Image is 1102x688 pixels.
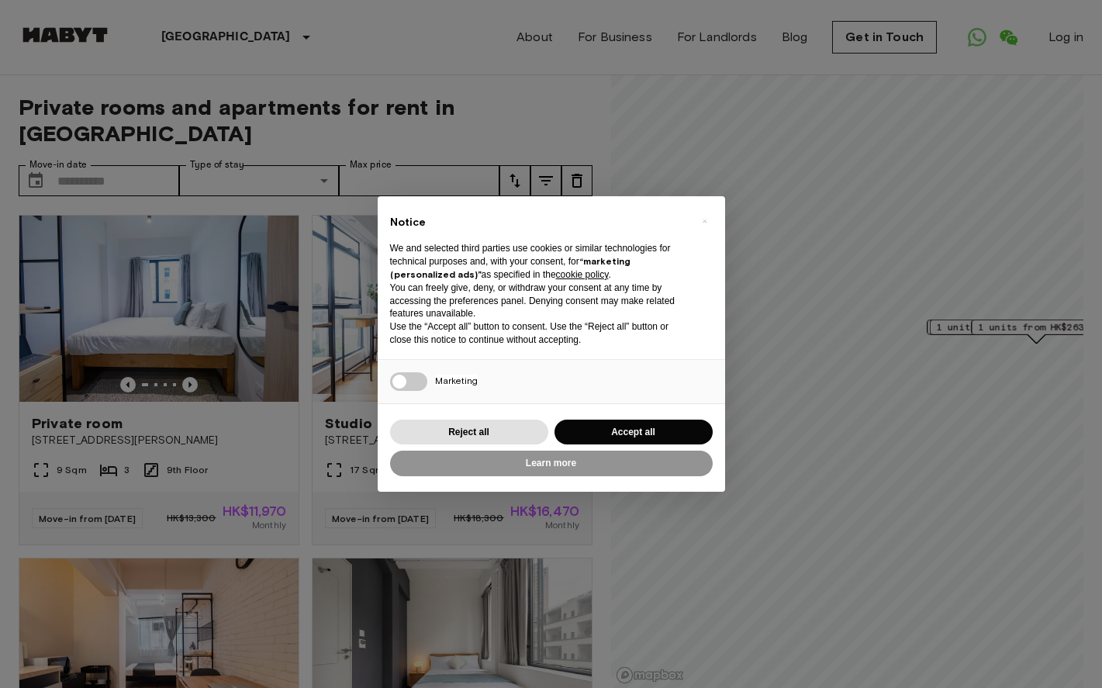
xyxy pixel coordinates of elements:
button: Reject all [390,420,548,445]
button: Close this notice [693,209,717,233]
span: × [702,212,707,230]
button: Accept all [554,420,713,445]
p: Use the “Accept all” button to consent. Use the “Reject all” button or close this notice to conti... [390,320,688,347]
p: You can freely give, deny, or withdraw your consent at any time by accessing the preferences pane... [390,282,688,320]
h2: Notice [390,215,688,230]
strong: “marketing (personalized ads)” [390,255,630,280]
span: Marketing [435,375,478,386]
button: Learn more [390,451,713,476]
p: We and selected third parties use cookies or similar technologies for technical purposes and, wit... [390,242,688,281]
a: cookie policy [556,269,609,280]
